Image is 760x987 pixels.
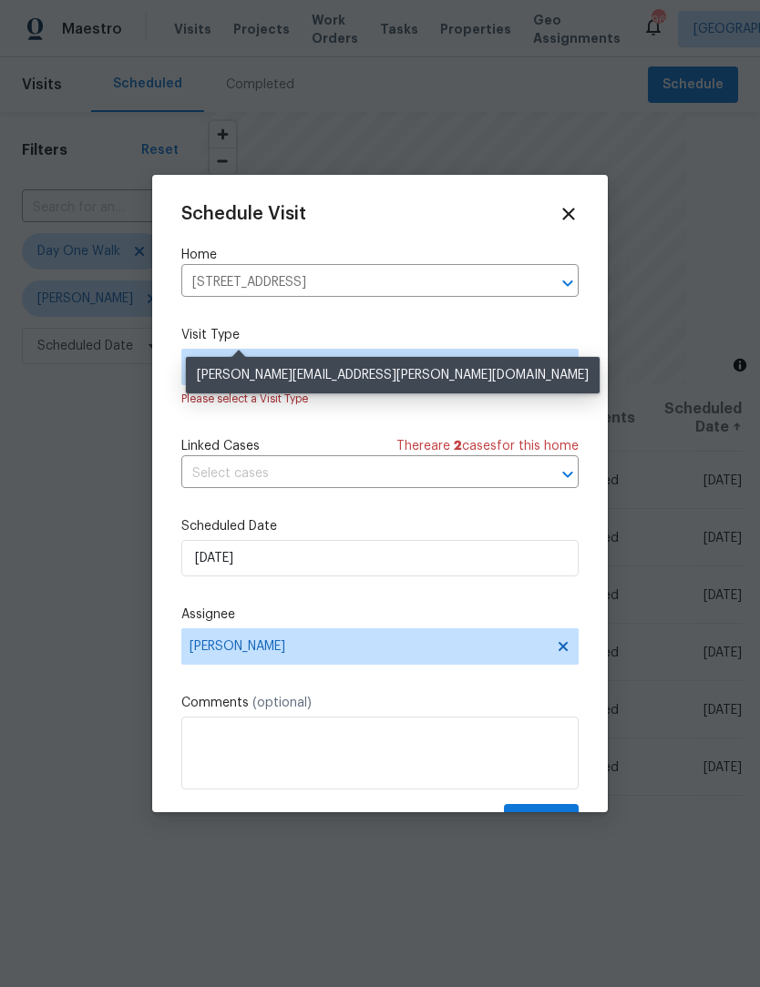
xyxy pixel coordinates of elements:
input: M/D/YYYY [181,540,579,576]
label: Visit Type [181,326,579,344]
span: Create [519,809,564,832]
span: Close [559,204,579,224]
input: Select cases [181,460,528,488]
span: 2 [454,440,462,453]
button: Open [555,462,580,487]
label: Scheduled Date [181,517,579,535]
span: Create and schedule another [181,811,357,829]
span: [PERSON_NAME] [190,639,547,654]
label: Comments [181,694,579,712]
button: Open [555,270,580,296]
span: Linked Cases [181,437,260,455]
div: Please select a Visit Type [181,390,579,408]
label: Home [181,246,579,264]
label: Assignee [181,605,579,624]
button: Create [504,804,579,838]
input: Enter in an address [181,269,528,297]
div: [PERSON_NAME][EMAIL_ADDRESS][PERSON_NAME][DOMAIN_NAME] [186,357,600,393]
span: Schedule Visit [181,205,306,223]
span: There are case s for this home [396,437,579,455]
span: (optional) [252,697,312,709]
